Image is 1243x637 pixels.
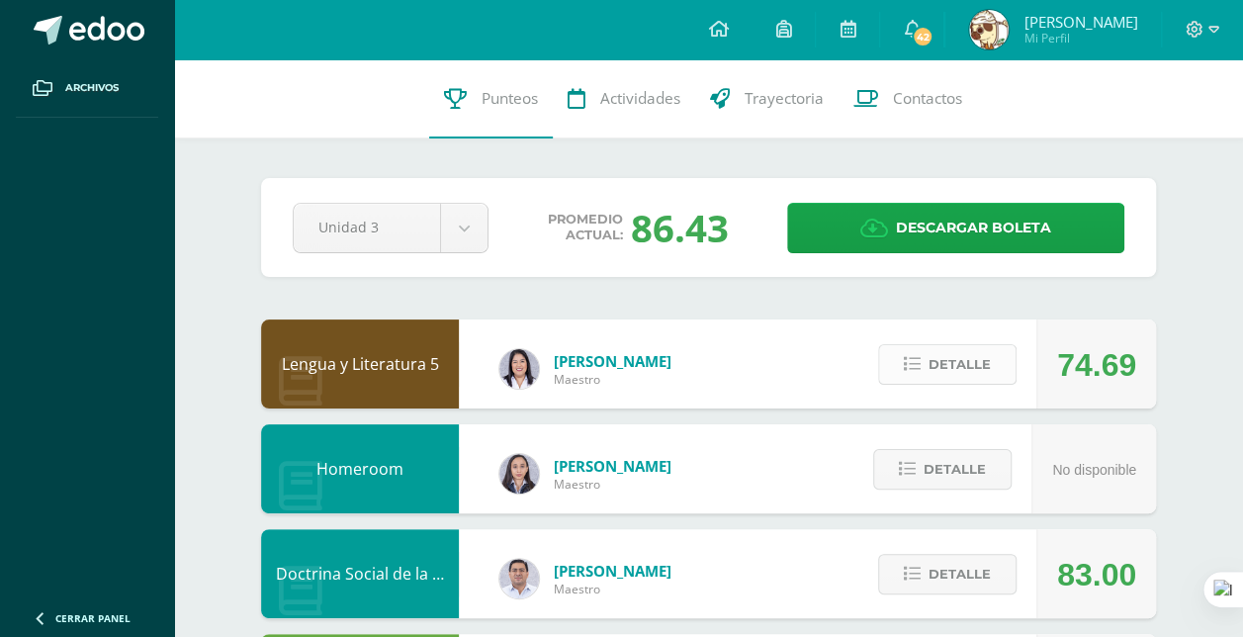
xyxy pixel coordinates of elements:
[65,80,119,96] span: Archivos
[482,88,538,109] span: Punteos
[745,88,824,109] span: Trayectoria
[55,611,131,625] span: Cerrar panel
[969,10,1009,49] img: b838f106f004943a74cd9d14f6cfc2ba.png
[878,344,1017,385] button: Detalle
[839,59,977,138] a: Contactos
[873,449,1012,490] button: Detalle
[878,554,1017,594] button: Detalle
[787,203,1124,253] a: Descargar boleta
[499,454,539,494] img: 35694fb3d471466e11a043d39e0d13e5.png
[261,424,459,513] div: Homeroom
[294,204,488,252] a: Unidad 3
[318,204,415,250] span: Unidad 3
[429,59,553,138] a: Punteos
[554,456,671,476] span: [PERSON_NAME]
[499,349,539,389] img: fd1196377973db38ffd7ffd912a4bf7e.png
[695,59,839,138] a: Trayectoria
[929,556,991,592] span: Detalle
[893,88,962,109] span: Contactos
[499,559,539,598] img: 15aaa72b904403ebb7ec886ca542c491.png
[554,371,671,388] span: Maestro
[1057,320,1136,409] div: 74.69
[929,346,991,383] span: Detalle
[261,319,459,409] div: Lengua y Literatura 5
[1057,530,1136,619] div: 83.00
[912,26,933,47] span: 42
[1023,12,1137,32] span: [PERSON_NAME]
[554,581,671,597] span: Maestro
[261,529,459,618] div: Doctrina Social de la Iglesia
[1023,30,1137,46] span: Mi Perfil
[548,212,623,243] span: Promedio actual:
[554,561,671,581] span: [PERSON_NAME]
[16,59,158,118] a: Archivos
[600,88,680,109] span: Actividades
[924,451,986,488] span: Detalle
[896,204,1051,252] span: Descargar boleta
[554,476,671,493] span: Maestro
[553,59,695,138] a: Actividades
[1052,462,1136,478] span: No disponible
[631,202,729,253] div: 86.43
[554,351,671,371] span: [PERSON_NAME]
